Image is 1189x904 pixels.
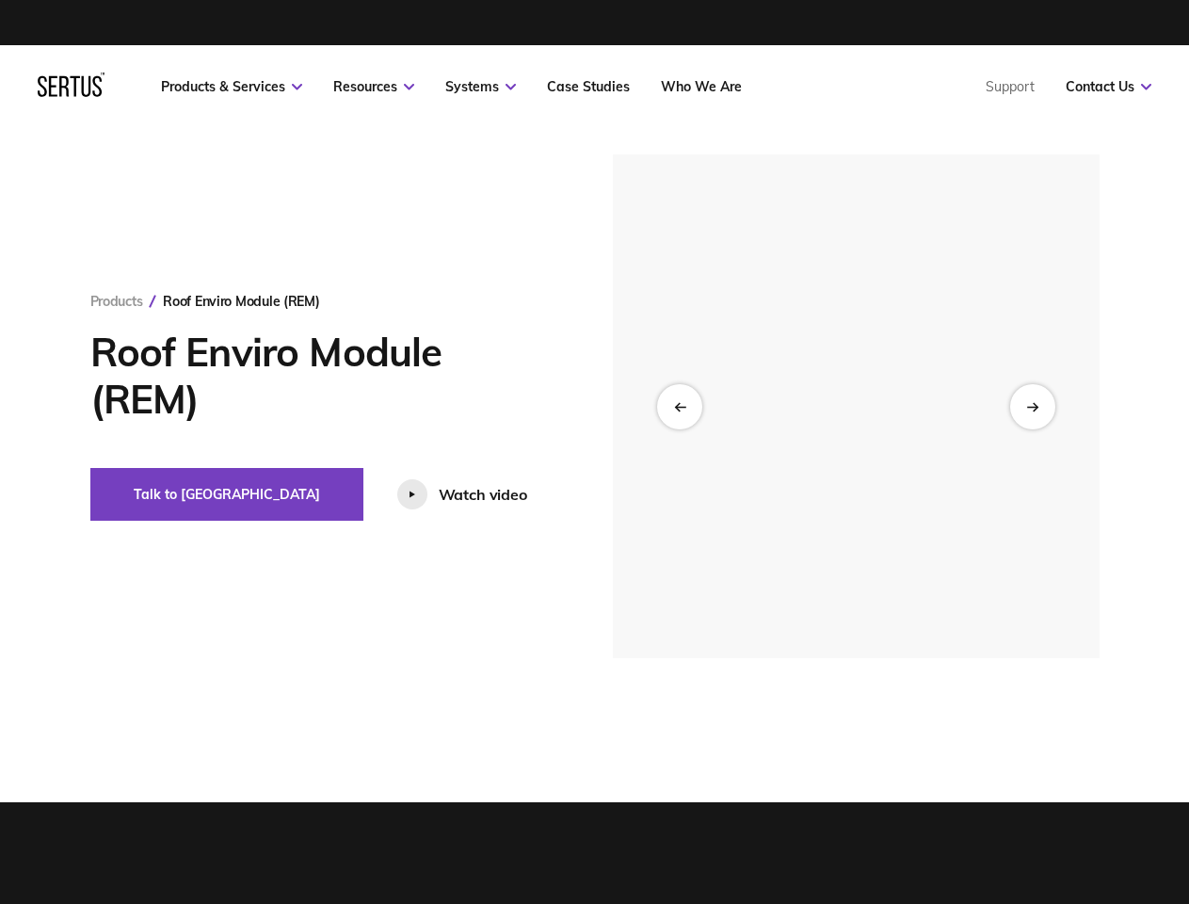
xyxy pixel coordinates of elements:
a: Support [986,78,1035,95]
a: Case Studies [547,78,630,95]
a: Products [90,293,143,310]
iframe: Chat Widget [1095,814,1189,904]
a: Contact Us [1066,78,1151,95]
a: Resources [333,78,414,95]
div: Watch video [439,485,527,504]
h1: Roof Enviro Module (REM) [90,329,556,423]
a: Products & Services [161,78,302,95]
a: Who We Are [661,78,742,95]
a: Systems [445,78,516,95]
button: Talk to [GEOGRAPHIC_DATA] [90,468,363,521]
